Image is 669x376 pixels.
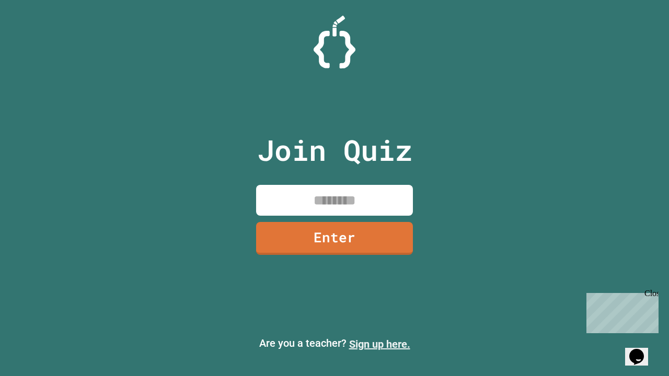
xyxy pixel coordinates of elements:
iframe: chat widget [582,289,659,333]
a: Sign up here. [349,338,410,350]
a: Enter [256,222,413,255]
img: Logo.svg [314,16,355,68]
p: Join Quiz [257,128,412,172]
p: Are you a teacher? [8,335,661,352]
iframe: chat widget [625,334,659,366]
div: Chat with us now!Close [4,4,72,66]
